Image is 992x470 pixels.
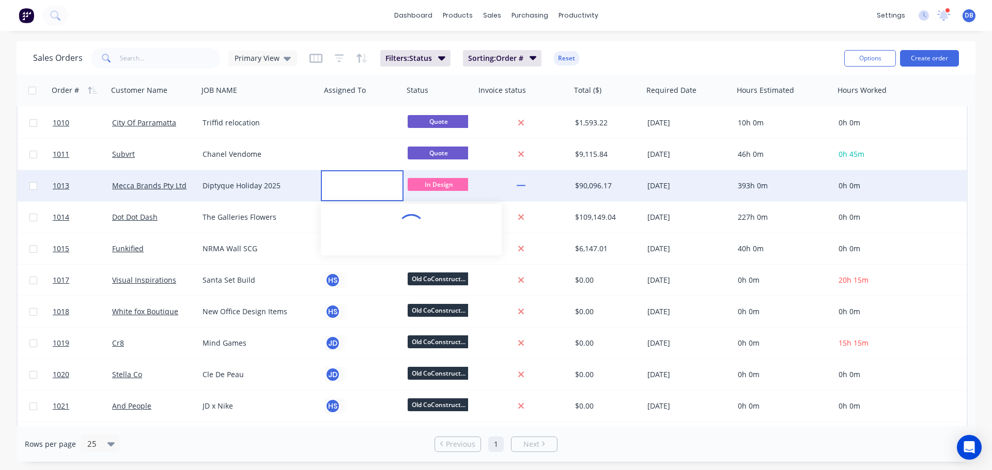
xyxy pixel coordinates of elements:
div: 0h 0m [738,401,826,411]
span: Old CoConstruct... [408,398,470,411]
a: 1010 [53,107,112,138]
a: 1013 [53,170,112,201]
span: 1014 [53,212,69,222]
span: Quote [408,147,470,159]
a: 1022 [53,422,112,453]
span: 0h 0m [839,181,860,190]
span: Old CoConstruct... [408,304,470,317]
h1: Sales Orders [33,53,83,63]
a: 1014 [53,202,112,233]
span: Sorting: Order # [468,53,523,63]
div: The Galleries Flowers [203,212,311,222]
button: Create order [900,50,959,67]
div: 393h 0m [738,181,826,191]
span: DB [965,11,973,20]
span: Old CoConstruct... [408,272,470,285]
span: 0h 0m [839,118,860,127]
span: 1011 [53,149,69,159]
span: 1010 [53,118,69,128]
div: $6,147.01 [575,244,636,254]
div: 40h 0m [738,244,826,254]
a: Mecca Brands Pty Ltd [112,181,187,190]
button: HS [325,398,340,414]
div: settings [872,8,910,23]
div: $0.00 [575,338,636,348]
span: 20h 15m [839,275,869,285]
div: 0h 0m [738,275,826,285]
span: 1021 [53,401,69,411]
div: Total ($) [574,85,601,95]
img: Factory [19,8,34,23]
div: Open Intercom Messenger [957,435,982,460]
div: $90,096.17 [575,181,636,191]
button: JD [325,367,340,382]
div: 227h 0m [738,212,826,222]
span: Quote [408,115,470,128]
a: Subvrt [112,149,135,159]
span: 0h 0m [839,212,860,222]
a: 1020 [53,359,112,390]
div: Status [407,85,428,95]
div: $0.00 [575,275,636,285]
span: Previous [446,439,475,449]
span: 0h 0m [839,306,860,316]
button: JD [325,335,340,351]
a: 1018 [53,296,112,327]
div: [DATE] [647,212,730,222]
input: Search... [120,48,221,69]
div: [DATE] [647,338,730,348]
span: 1013 [53,181,69,191]
div: NRMA Wall SCG [203,244,311,254]
div: [DATE] [647,244,730,254]
div: 0h 0m [738,369,826,380]
a: Dot Dot Dash [112,212,158,222]
span: Filters: Status [385,53,432,63]
a: 1017 [53,265,112,296]
a: And People [112,401,151,411]
a: 1015 [53,233,112,264]
a: Next page [512,439,557,449]
div: Chanel Vendome [203,149,311,159]
div: JOB NAME [202,85,237,95]
div: Triffid relocation [203,118,311,128]
a: White fox Boutique [112,306,178,316]
div: Required Date [646,85,696,95]
div: Order # [52,85,79,95]
button: HS [325,304,340,319]
div: JD x Nike [203,401,311,411]
a: 1011 [53,139,112,170]
div: 0h 0m [738,338,826,348]
a: Funkified [112,244,144,253]
div: Santa Set Build [203,275,311,285]
div: 46h 0m [738,149,826,159]
span: Old CoConstruct... [408,335,470,348]
div: Hours Estimated [737,85,794,95]
div: [DATE] [647,275,730,285]
a: Cr8 [112,338,124,348]
div: [DATE] [647,118,730,128]
a: 1021 [53,391,112,422]
div: 0h 0m [738,306,826,317]
div: [DATE] [647,181,730,191]
span: 1018 [53,306,69,317]
ul: Pagination [430,436,562,452]
div: $0.00 [575,306,636,317]
a: 1019 [53,328,112,359]
div: Diptyque Holiday 2025 [203,181,311,191]
span: 0h 0m [839,369,860,379]
div: [DATE] [647,149,730,159]
button: HS [325,272,340,288]
div: Invoice status [478,85,526,95]
div: New Office Design Items [203,306,311,317]
div: Cle De Peau [203,369,311,380]
button: Options [844,50,896,67]
a: Stella Co [112,369,142,379]
a: Page 1 is your current page [488,436,504,452]
div: $1,593.22 [575,118,636,128]
span: 1017 [53,275,69,285]
button: Filters:Status [380,50,451,67]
